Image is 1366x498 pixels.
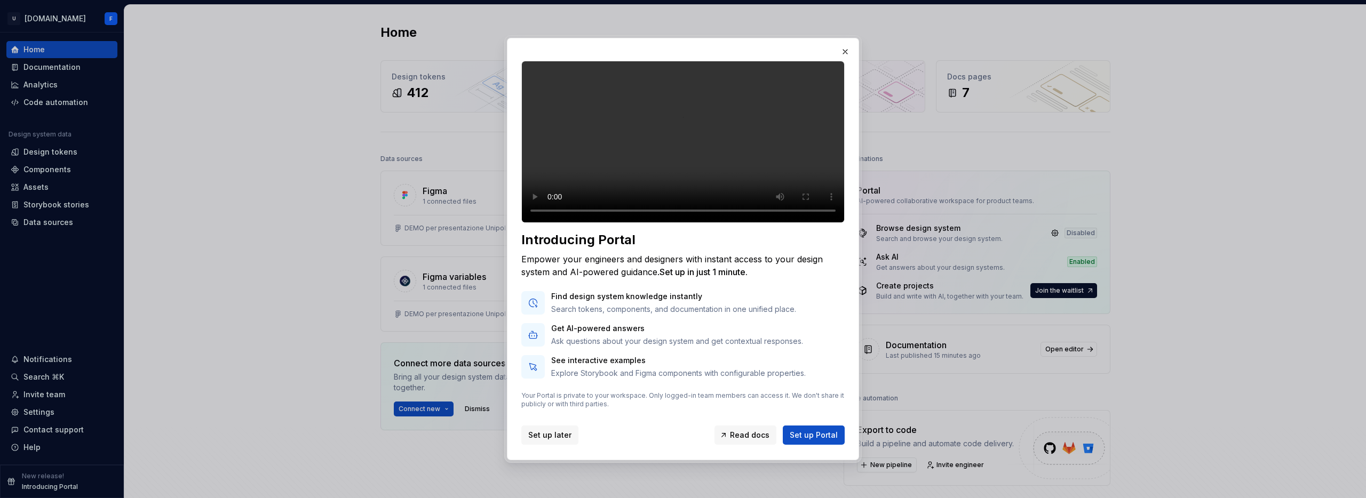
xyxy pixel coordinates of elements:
div: Introducing Portal [521,231,845,248]
p: Find design system knowledge instantly [551,291,796,302]
p: Get AI-powered answers [551,323,803,334]
span: Set up Portal [790,430,838,440]
a: Read docs [714,425,776,445]
div: Empower your engineers and designers with instant access to your design system and AI-powered gui... [521,253,845,278]
button: Set up later [521,425,578,445]
span: Read docs [730,430,769,440]
p: Explore Storybook and Figma components with configurable properties. [551,368,806,379]
span: Set up later [528,430,571,440]
p: Search tokens, components, and documentation in one unified place. [551,304,796,315]
button: Set up Portal [783,425,845,445]
span: Set up in just 1 minute. [660,267,748,277]
p: See interactive examples [551,355,806,366]
p: Your Portal is private to your workspace. Only logged-in team members can access it. We don't sha... [521,391,845,408]
p: Ask questions about your design system and get contextual responses. [551,336,803,347]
